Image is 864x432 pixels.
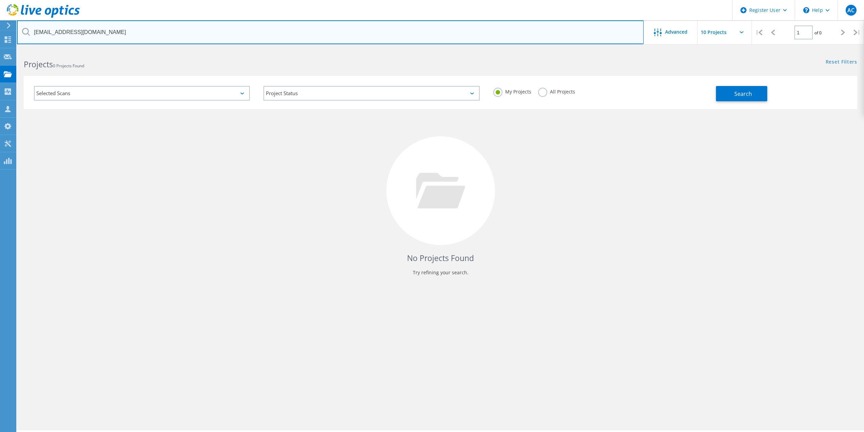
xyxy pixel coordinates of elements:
input: Search projects by name, owner, ID, company, etc [17,20,644,44]
div: | [850,20,864,45]
button: Search [716,86,767,101]
div: Project Status [263,86,479,101]
div: Selected Scans [34,86,250,101]
span: Advanced [665,30,687,34]
span: AC [847,7,854,13]
svg: \n [803,7,809,13]
span: 0 Projects Found [53,63,84,69]
label: All Projects [538,88,575,94]
span: of 0 [814,30,822,36]
span: Search [734,90,752,98]
a: Live Optics Dashboard [7,14,80,19]
a: Reset Filters [826,59,857,65]
b: Projects [24,59,53,70]
p: Try refining your search. [31,267,850,278]
h4: No Projects Found [31,253,850,264]
label: My Projects [493,88,531,94]
div: | [752,20,766,45]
